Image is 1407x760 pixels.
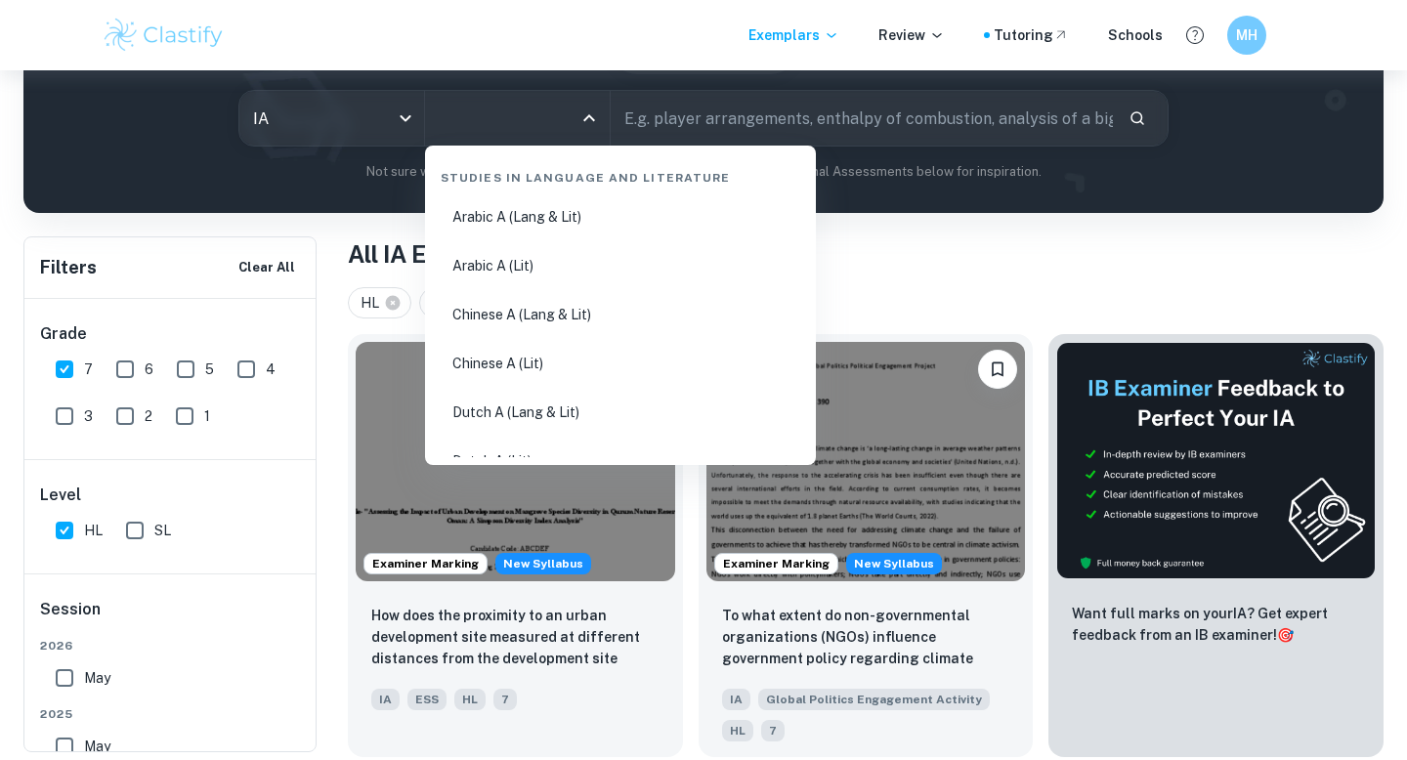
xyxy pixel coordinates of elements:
[1178,19,1212,52] button: Help and Feedback
[348,287,411,318] div: HL
[722,689,750,710] span: IA
[495,553,591,574] div: Starting from the May 2026 session, the ESS IA requirements have changed. We created this exempla...
[84,667,110,689] span: May
[39,162,1368,182] p: Not sure what to search for? You can always look through our example Internal Assessments below f...
[878,24,945,46] p: Review
[1227,16,1266,55] button: MH
[1121,102,1154,135] button: Search
[994,24,1069,46] a: Tutoring
[407,689,447,710] span: ESS
[758,689,990,710] span: Global Politics Engagement Activity
[846,553,942,574] span: New Syllabus
[356,342,675,581] img: ESS IA example thumbnail: How does the proximity to an urban devel
[978,350,1017,389] button: Bookmark
[493,689,517,710] span: 7
[1236,24,1258,46] h6: MH
[1108,24,1163,46] a: Schools
[611,91,1113,146] input: E.g. player arrangements, enthalpy of combustion, analysis of a big city...
[266,359,276,380] span: 4
[454,689,486,710] span: HL
[433,439,808,484] li: Dutch A (Lit)
[419,287,473,318] div: 7
[40,484,302,507] h6: Level
[1048,334,1384,757] a: ThumbnailWant full marks on yourIA? Get expert feedback from an IB examiner!
[239,91,424,146] div: IA
[348,334,683,757] a: Examiner MarkingStarting from the May 2026 session, the ESS IA requirements have changed. We crea...
[84,520,103,541] span: HL
[433,194,808,239] li: Arabic A (Lang & Lit)
[722,720,753,741] span: HL
[84,359,93,380] span: 7
[145,405,152,427] span: 2
[1056,342,1376,579] img: Thumbnail
[1072,603,1360,646] p: Want full marks on your IA ? Get expert feedback from an IB examiner!
[154,520,171,541] span: SL
[234,253,300,282] button: Clear All
[102,16,226,55] img: Clastify logo
[84,736,110,757] span: May
[371,605,660,671] p: How does the proximity to an urban development site measured at different distances from the deve...
[84,405,93,427] span: 3
[846,553,942,574] div: Starting from the May 2026 session, the Global Politics Engagement Activity requirements have cha...
[722,605,1010,671] p: To what extent do non-governmental organizations (NGOs) influence government policy regarding cli...
[204,405,210,427] span: 1
[576,105,603,132] button: Close
[40,254,97,281] h6: Filters
[348,236,1384,272] h1: All IA Examples
[761,720,785,741] span: 7
[361,292,388,314] span: HL
[40,598,302,637] h6: Session
[205,359,214,380] span: 5
[145,359,153,380] span: 6
[748,24,839,46] p: Exemplars
[40,705,302,723] span: 2025
[433,153,808,194] div: Studies in Language and Literature
[433,243,808,288] li: Arabic A (Lit)
[699,334,1034,757] a: Examiner MarkingStarting from the May 2026 session, the Global Politics Engagement Activity requi...
[1277,627,1294,643] span: 🎯
[706,342,1026,581] img: Global Politics Engagement Activity IA example thumbnail: To what extent do non-governmental organ
[364,555,487,572] span: Examiner Marking
[433,292,808,337] li: Chinese A (Lang & Lit)
[715,555,837,572] span: Examiner Marking
[495,553,591,574] span: New Syllabus
[40,637,302,654] span: 2026
[371,689,400,710] span: IA
[40,322,302,346] h6: Grade
[433,341,808,386] li: Chinese A (Lit)
[433,390,808,435] li: Dutch A (Lang & Lit)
